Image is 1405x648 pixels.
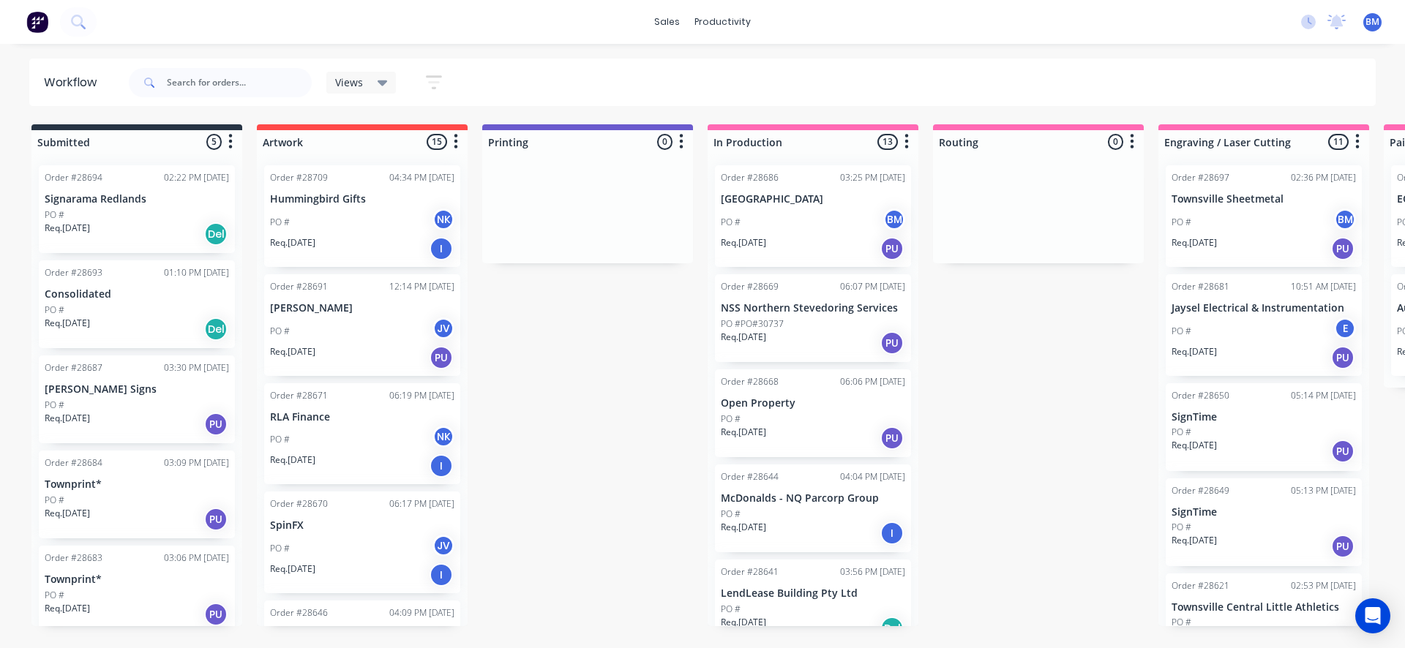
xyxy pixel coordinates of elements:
p: Req. [DATE] [45,317,90,330]
p: Req. [DATE] [45,602,90,615]
div: Del [880,617,904,640]
p: PO #PO#30737 [721,317,784,331]
div: NK [432,208,454,230]
p: Req. [DATE] [1172,236,1217,249]
p: PO # [270,542,290,555]
p: Req. [DATE] [45,412,90,425]
div: Order #28649 [1172,484,1229,497]
p: Townprint* [45,478,229,491]
div: 04:04 PM [DATE] [840,470,905,483]
div: Order #28670 [270,497,328,511]
div: 06:17 PM [DATE] [389,497,454,511]
div: Order #2868403:09 PM [DATE]Townprint*PO #Req.[DATE]PU [39,451,235,538]
div: 02:22 PM [DATE] [164,171,229,184]
div: PU [880,237,904,260]
p: Req. [DATE] [1172,345,1217,358]
p: PO # [45,494,64,507]
p: Open Property [721,397,905,410]
p: Jaysel Electrical & Instrumentation [1172,302,1356,314]
p: Req. [DATE] [270,345,315,358]
div: Order #2870904:34 PM [DATE]Hummingbird GiftsPO #NKReq.[DATE]I [264,165,460,267]
p: SignTime [1172,411,1356,423]
p: PO # [1172,426,1191,439]
div: PU [1331,237,1355,260]
div: Order #28681 [1172,280,1229,293]
div: 03:56 PM [DATE] [840,565,905,579]
span: Views [335,75,363,90]
div: Order #2865005:14 PM [DATE]SignTimePO #Req.[DATE]PU [1166,383,1362,471]
div: Order #2864404:04 PM [DATE]McDonalds - NQ Parcorp GroupPO #Req.[DATE]I [715,464,911,552]
div: 06:19 PM [DATE] [389,389,454,402]
div: I [430,563,453,587]
p: Req. [DATE] [721,426,766,439]
div: PU [1331,346,1355,369]
p: Req. [DATE] [45,507,90,520]
input: Search for orders... [167,68,312,97]
div: JV [432,535,454,557]
div: Order #2868110:51 AM [DATE]Jaysel Electrical & InstrumentationPO #EReq.[DATE]PU [1166,274,1362,376]
div: I [880,521,904,545]
div: Del [204,222,228,246]
div: Order #28621 [1172,579,1229,592]
div: Open Intercom Messenger [1355,598,1390,633]
div: Order #2869702:36 PM [DATE]Townsville SheetmetalPO #BMReq.[DATE]PU [1166,165,1362,267]
p: PO # [721,412,741,426]
div: Order #2868303:06 PM [DATE]Townprint*PO #Req.[DATE]PU [39,546,235,633]
div: PU [880,426,904,450]
p: PO # [1172,616,1191,629]
div: 03:25 PM [DATE] [840,171,905,184]
div: Order #28668 [721,375,779,388]
p: Req. [DATE] [721,331,766,344]
p: PO # [45,304,64,317]
div: Del [204,317,228,341]
div: 05:14 PM [DATE] [1291,389,1356,402]
div: productivity [687,11,758,33]
div: Order #28646 [270,606,328,619]
div: Workflow [44,74,104,91]
p: [PERSON_NAME] [270,302,454,314]
div: I [430,454,453,478]
div: 04:09 PM [DATE] [389,606,454,619]
p: NSS Northern Stevedoring Services [721,302,905,314]
div: Order #28669 [721,280,779,293]
div: Order #2868603:25 PM [DATE][GEOGRAPHIC_DATA]PO #BMReq.[DATE]PU [715,165,911,267]
div: Order #28697 [1172,171,1229,184]
div: PU [204,603,228,626]
div: 02:53 PM [DATE] [1291,579,1356,592]
p: PO # [270,433,290,446]
p: RLA Finance [270,411,454,423]
div: Order #28641 [721,565,779,579]
div: PU [1331,440,1355,463]
div: BM [1334,208,1356,230]
p: PO # [270,325,290,338]
div: 12:14 PM [DATE] [389,280,454,293]
p: PO # [270,216,290,229]
span: BM [1365,15,1379,29]
div: Order #28644 [721,470,779,483]
div: I [430,237,453,260]
p: PO # [1172,216,1191,229]
div: Order #28650 [1172,389,1229,402]
p: LendLease Building Pty Ltd [721,587,905,600]
p: Townprint* [45,573,229,586]
div: 05:13 PM [DATE] [1291,484,1356,497]
p: Req. [DATE] [1172,534,1217,547]
div: JV [432,317,454,339]
p: PO # [45,208,64,222]
div: Order #28709 [270,171,328,184]
p: SignTime [1172,506,1356,519]
p: PO # [1172,325,1191,338]
div: PU [880,331,904,355]
div: 06:07 PM [DATE] [840,280,905,293]
div: NK [432,426,454,448]
p: Req. [DATE] [721,616,766,629]
div: BM [883,208,905,230]
div: Order #2869301:10 PM [DATE]ConsolidatedPO #Req.[DATE]Del [39,260,235,348]
div: Order #28693 [45,266,102,279]
p: Townsville Sheetmetal [1172,193,1356,206]
div: PU [204,412,228,436]
div: 03:09 PM [DATE] [164,456,229,470]
p: PO # [721,603,741,616]
p: [PERSON_NAME] Signs [45,383,229,396]
p: PO # [721,216,741,229]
